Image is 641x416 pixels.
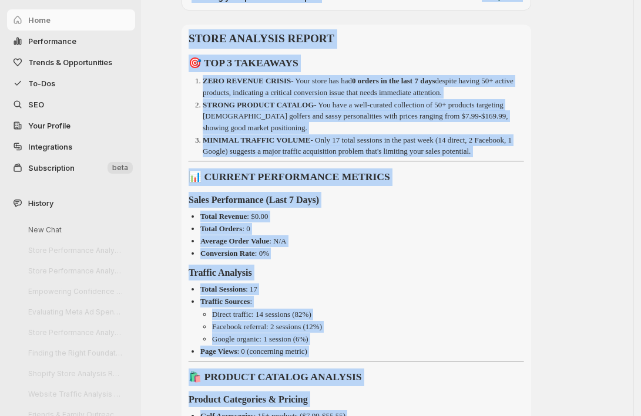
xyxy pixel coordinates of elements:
strong: 📊 CURRENT PERFORMANCE METRICS [189,171,390,182]
strong: Traffic Analysis [189,268,252,278]
strong: Total Sessions [200,285,246,293]
p: : 0 [200,224,250,233]
li: Direct traffic: 14 sessions (82%) [212,309,524,320]
strong: 🛍️ PRODUCT CATALOG ANALYSIS [189,371,362,383]
strong: 🎯 TOP 3 TAKEAWAYS [189,57,298,69]
p: : 0 (concerning metric) [200,347,307,356]
p: : N/A [200,236,286,245]
span: beta [112,163,128,173]
span: Subscription [28,163,75,173]
button: Performance [7,31,135,52]
a: Your Profile [7,115,135,136]
li: Facebook referral: 2 sessions (12%) [212,321,524,333]
strong: Total Revenue [200,212,247,221]
strong: Sales Performance (Last 7 Days) [189,195,319,205]
strong: STRONG PRODUCT CATALOG [203,100,314,109]
span: SEO [28,100,44,109]
p: - Only 17 total sessions in the past week (14 direct, 2 Facebook, 1 Google) suggests a major traf... [203,136,512,156]
li: Google organic: 1 session (6%) [212,333,524,345]
button: New Chat [19,221,130,239]
strong: Page Views [200,347,237,356]
p: - You have a well-curated collection of 50+ products targeting [DEMOGRAPHIC_DATA] golfers and sas... [203,100,508,132]
button: Website Traffic Analysis Breakdown [19,385,130,403]
span: Trends & Opportunities [28,58,112,67]
p: - Your store has had despite having 50+ active products, indicating a critical conversion issue t... [203,76,514,97]
span: Your Profile [28,121,71,130]
span: History [28,197,53,209]
strong: Average Order Value [200,236,269,245]
button: Store Performance Analysis and Suggestions [19,241,130,259]
p: : $0.00 [200,212,268,221]
strong: ZERO REVENUE CRISIS [203,76,291,85]
strong: MINIMAL TRAFFIC VOLUME [203,136,310,144]
button: Finding the Right Foundation Match [19,344,130,362]
strong: Product Categories & Pricing [189,394,308,404]
a: SEO [7,94,135,115]
a: Integrations [7,136,135,157]
strong: Conversion Rate [200,249,255,258]
span: Integrations [28,142,72,151]
button: Evaluating Meta Ad Spend Performance [19,303,130,321]
button: Trends & Opportunities [7,52,135,73]
strong: Total Orders [200,224,242,233]
p: : 17 [200,285,257,293]
button: Empowering Confidence Through Alabaster Apparel [19,282,130,300]
strong: Traffic Sources [200,297,250,306]
p: : [200,297,252,306]
button: Store Performance Analysis and Recommendations [19,323,130,341]
span: Performance [28,36,76,46]
p: : 0% [200,249,269,258]
span: To-Dos [28,79,55,88]
strong: 0 orders in the last 7 days [352,76,435,85]
button: To-Dos [7,73,135,94]
strong: STORE ANALYSIS REPORT [189,32,334,45]
button: Shopify Store Analysis Request [19,364,130,383]
button: Store Performance Analysis and Recommendations [19,262,130,280]
button: Subscription [7,157,135,178]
